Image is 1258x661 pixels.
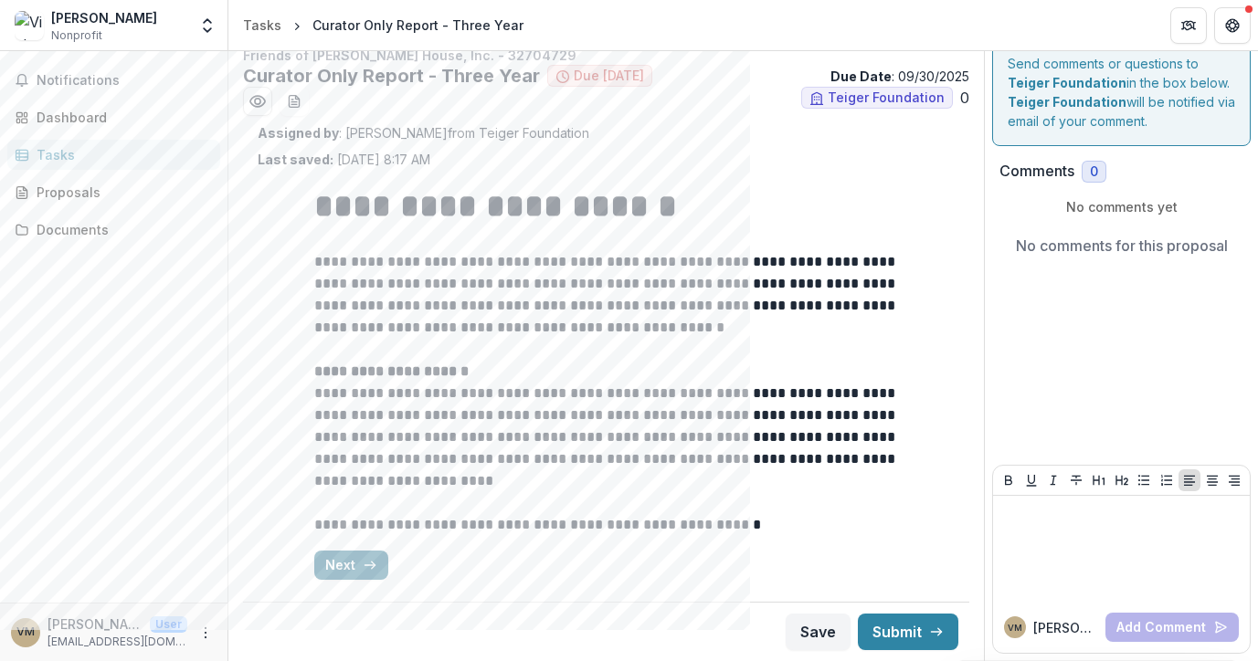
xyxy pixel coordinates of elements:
[7,177,220,207] a: Proposals
[236,12,531,38] nav: breadcrumb
[1133,469,1155,491] button: Bullet List
[37,183,206,202] div: Proposals
[1088,469,1110,491] button: Heading 1
[828,90,945,106] span: Teiger Foundation
[1201,469,1223,491] button: Align Center
[15,11,44,40] img: Victoria Munro
[150,616,187,633] p: User
[858,614,958,650] button: Submit
[51,8,157,27] div: [PERSON_NAME]
[1033,618,1098,637] p: [PERSON_NAME]
[48,634,187,650] p: [EMAIL_ADDRESS][DOMAIN_NAME]
[37,220,206,239] div: Documents
[195,622,217,644] button: More
[51,27,102,44] span: Nonprofit
[574,68,644,84] span: Due [DATE]
[992,38,1251,146] div: Send comments or questions to in the box below. will be notified via email of your comment.
[1016,235,1228,257] p: No comments for this proposal
[1020,469,1042,491] button: Underline
[830,67,969,86] p: : 09/30/2025
[786,614,851,650] button: Save
[243,46,969,65] p: Friends of [PERSON_NAME] House, Inc. - 32704729
[37,145,206,164] div: Tasks
[1170,7,1207,44] button: Partners
[1008,624,1022,633] div: Victoria Munro
[280,87,309,116] button: download-word-button
[1156,469,1178,491] button: Ordered List
[48,614,143,634] p: [PERSON_NAME]
[258,123,955,142] p: : [PERSON_NAME] from Teiger Foundation
[1008,75,1126,90] strong: Teiger Foundation
[1111,469,1133,491] button: Heading 2
[195,7,220,44] button: Open entity switcher
[1223,469,1245,491] button: Align Right
[830,68,892,84] strong: Due Date
[37,108,206,127] div: Dashboard
[999,163,1074,180] h2: Comments
[243,16,281,35] div: Tasks
[7,215,220,245] a: Documents
[7,102,220,132] a: Dashboard
[998,469,1020,491] button: Bold
[7,140,220,170] a: Tasks
[243,87,272,116] button: Preview 80441a84-433d-42ff-8a48-cccaece4cbd6.pdf
[1105,613,1239,642] button: Add Comment
[243,65,540,87] h2: Curator Only Report - Three Year
[1214,7,1251,44] button: Get Help
[801,87,969,109] ul: 0
[1065,469,1087,491] button: Strike
[258,152,333,167] strong: Last saved:
[314,551,388,580] button: Next
[37,73,213,89] span: Notifications
[236,12,289,38] a: Tasks
[1179,469,1200,491] button: Align Left
[1090,164,1098,180] span: 0
[16,626,35,638] div: Victoria Munro
[1042,469,1064,491] button: Italicize
[258,150,430,169] p: [DATE] 8:17 AM
[312,16,523,35] div: Curator Only Report - Three Year
[1008,94,1126,110] strong: Teiger Foundation
[999,197,1243,216] p: No comments yet
[258,125,339,141] strong: Assigned by
[7,66,220,95] button: Notifications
